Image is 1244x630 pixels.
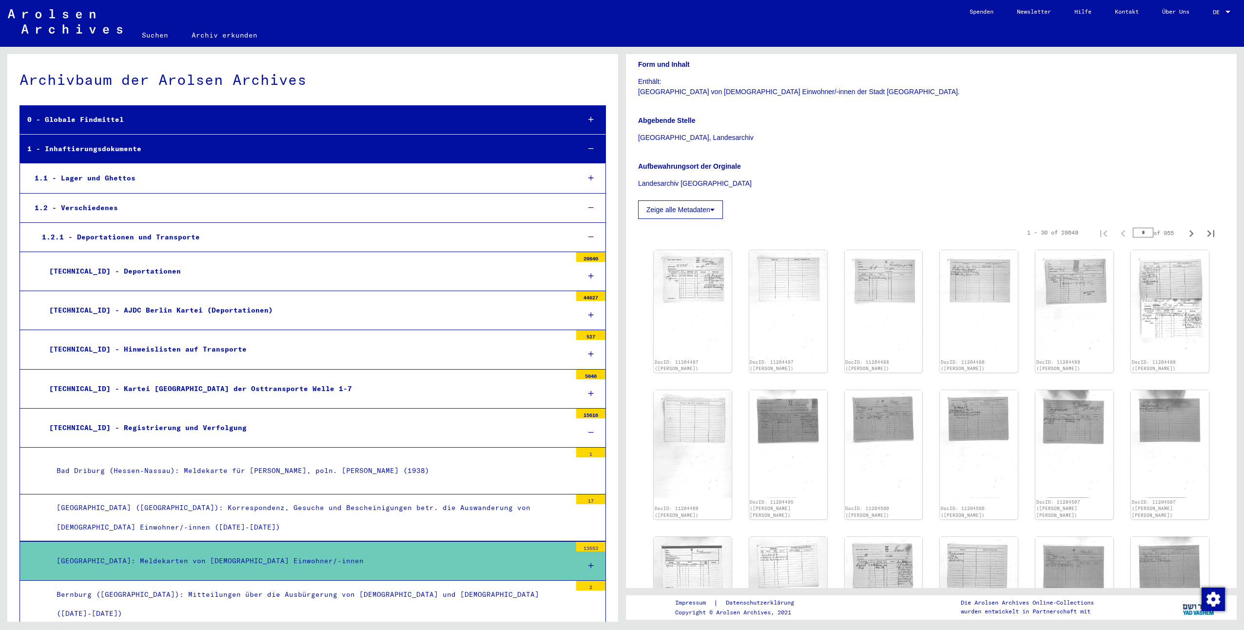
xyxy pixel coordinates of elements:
[576,409,605,418] div: 15616
[27,169,572,188] div: 1.1 - Lager und Ghettos
[1035,390,1113,498] img: 001.jpg
[1113,223,1133,242] button: Previous page
[1213,9,1224,16] span: DE
[1182,223,1201,242] button: Next page
[749,250,827,358] img: 002.jpg
[940,390,1018,498] img: 002.jpg
[20,139,572,158] div: 1 - Inhaftierungsdokumente
[638,77,1225,97] p: Enthält: [GEOGRAPHIC_DATA] von [DEMOGRAPHIC_DATA] Einwohner/-innen der Stadt [GEOGRAPHIC_DATA].
[961,607,1094,616] p: wurden entwickelt in Partnerschaft mit
[27,198,572,217] div: 1.2 - Verschiedenes
[130,23,180,47] a: Suchen
[638,133,1225,143] p: [GEOGRAPHIC_DATA], Landesarchiv
[35,228,572,247] div: 1.2.1 - Deportationen und Transporte
[20,110,572,129] div: 0 - Globale Findmittel
[638,162,741,170] b: Aufbewahrungsort der Orginale
[1202,588,1225,611] img: Zustimmung ändern
[675,598,714,608] a: Impressum
[845,250,923,358] img: 001.jpg
[576,252,605,262] div: 20840
[576,494,605,504] div: 17
[1181,595,1217,619] img: yv_logo.png
[638,117,695,124] b: Abgebende Stelle
[675,598,806,608] div: |
[1036,499,1080,518] a: DocID: 11204507 ([PERSON_NAME] [PERSON_NAME])
[42,379,571,398] div: [TECHNICAL_ID] - Kartei [GEOGRAPHIC_DATA] der Osttransporte Welle 1-7
[718,598,806,608] a: Datenschutzerklärung
[655,359,699,372] a: DocID: 11204487 ([PERSON_NAME])
[961,598,1094,607] p: Die Arolsen Archives Online-Collections
[638,178,1225,189] p: Landesarchiv [GEOGRAPHIC_DATA]
[1132,499,1176,518] a: DocID: 11204507 ([PERSON_NAME] [PERSON_NAME])
[1035,250,1113,358] img: 001.jpg
[42,301,571,320] div: [TECHNICAL_ID] - AJDC Berlin Kartei (Deportationen)
[1132,359,1176,372] a: DocID: 11204489 ([PERSON_NAME])
[1201,223,1221,242] button: Last page
[654,250,732,358] img: 001.jpg
[8,9,122,34] img: Arolsen_neg.svg
[49,461,571,480] div: Bad Driburg (Hessen-Nassau): Meldekarte für [PERSON_NAME], poln. [PERSON_NAME] (1938)
[655,506,699,518] a: DocID: 11204489 ([PERSON_NAME])
[42,418,571,437] div: [TECHNICAL_ID] - Registrierung und Verfolgung
[654,390,732,498] img: 003.jpg
[941,359,985,372] a: DocID: 11204488 ([PERSON_NAME])
[1094,223,1113,242] button: First page
[1027,228,1078,237] div: 1 – 30 of 28648
[49,498,571,536] div: [GEOGRAPHIC_DATA] ([GEOGRAPHIC_DATA]): Korrespondenz, Gesuche und Bescheinigungen betr. die Auswa...
[576,581,605,591] div: 2
[576,291,605,301] div: 44627
[1133,228,1182,237] div: of 955
[576,542,605,551] div: 13553
[845,390,923,498] img: 001.jpg
[750,499,794,518] a: DocID: 11204495 ([PERSON_NAME] [PERSON_NAME])
[49,585,571,623] div: Bernburg ([GEOGRAPHIC_DATA]): Mitteilungen über die Ausbürgerung von [DEMOGRAPHIC_DATA] und [DEMO...
[749,390,827,498] img: 001.jpg
[1131,250,1209,358] img: 002.jpg
[42,340,571,359] div: [TECHNICAL_ID] - Hinweislisten auf Transporte
[940,250,1018,358] img: 002.jpg
[845,359,889,372] a: DocID: 11204488 ([PERSON_NAME])
[750,359,794,372] a: DocID: 11204487 ([PERSON_NAME])
[49,551,571,571] div: [GEOGRAPHIC_DATA]: Meldekarten von [DEMOGRAPHIC_DATA] Einwohner/-innen
[638,60,690,68] b: Form und Inhalt
[19,69,606,91] div: Archivbaum der Arolsen Archives
[576,448,605,457] div: 1
[845,506,889,518] a: DocID: 11204500 ([PERSON_NAME])
[42,262,571,281] div: [TECHNICAL_ID] - Deportationen
[576,370,605,379] div: 5040
[1131,390,1209,498] img: 002.jpg
[638,200,723,219] button: Zeige alle Metadaten
[675,608,806,617] p: Copyright © Arolsen Archives, 2021
[941,506,985,518] a: DocID: 11204500 ([PERSON_NAME])
[1036,359,1080,372] a: DocID: 11204489 ([PERSON_NAME])
[576,330,605,340] div: 527
[180,23,269,47] a: Archiv erkunden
